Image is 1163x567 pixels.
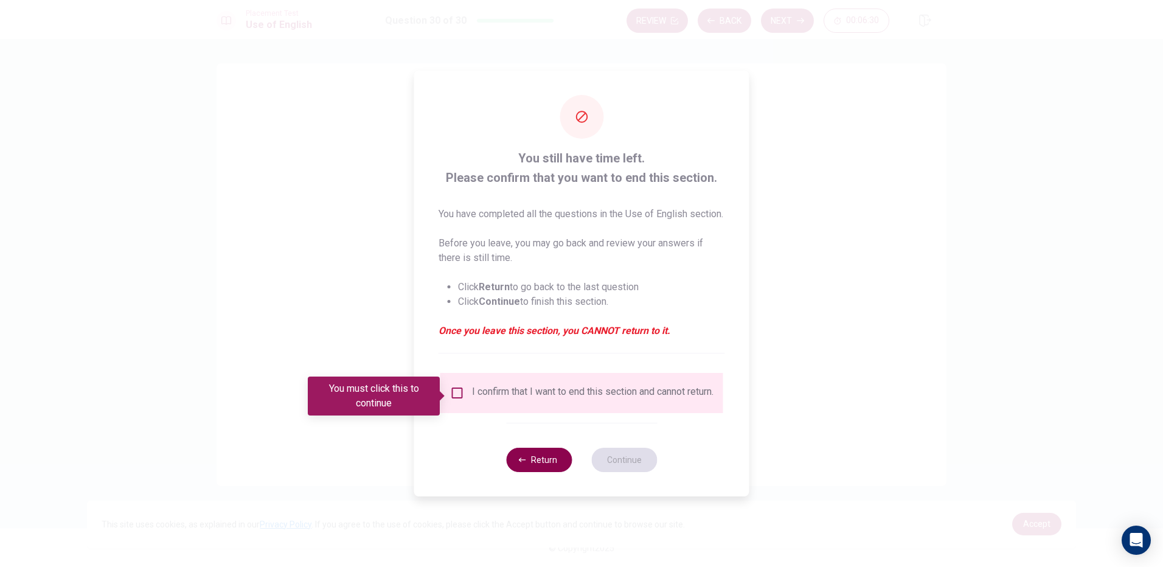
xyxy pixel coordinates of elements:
[450,386,465,400] span: You must click this to continue
[308,377,440,416] div: You must click this to continue
[458,294,725,309] li: Click to finish this section.
[479,281,510,293] strong: Return
[458,280,725,294] li: Click to go back to the last question
[472,386,713,400] div: I confirm that I want to end this section and cannot return.
[506,448,572,472] button: Return
[439,207,725,221] p: You have completed all the questions in the Use of English section.
[1122,526,1151,555] div: Open Intercom Messenger
[439,148,725,187] span: You still have time left. Please confirm that you want to end this section.
[439,324,725,338] em: Once you leave this section, you CANNOT return to it.
[439,236,725,265] p: Before you leave, you may go back and review your answers if there is still time.
[479,296,520,307] strong: Continue
[591,448,657,472] button: Continue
